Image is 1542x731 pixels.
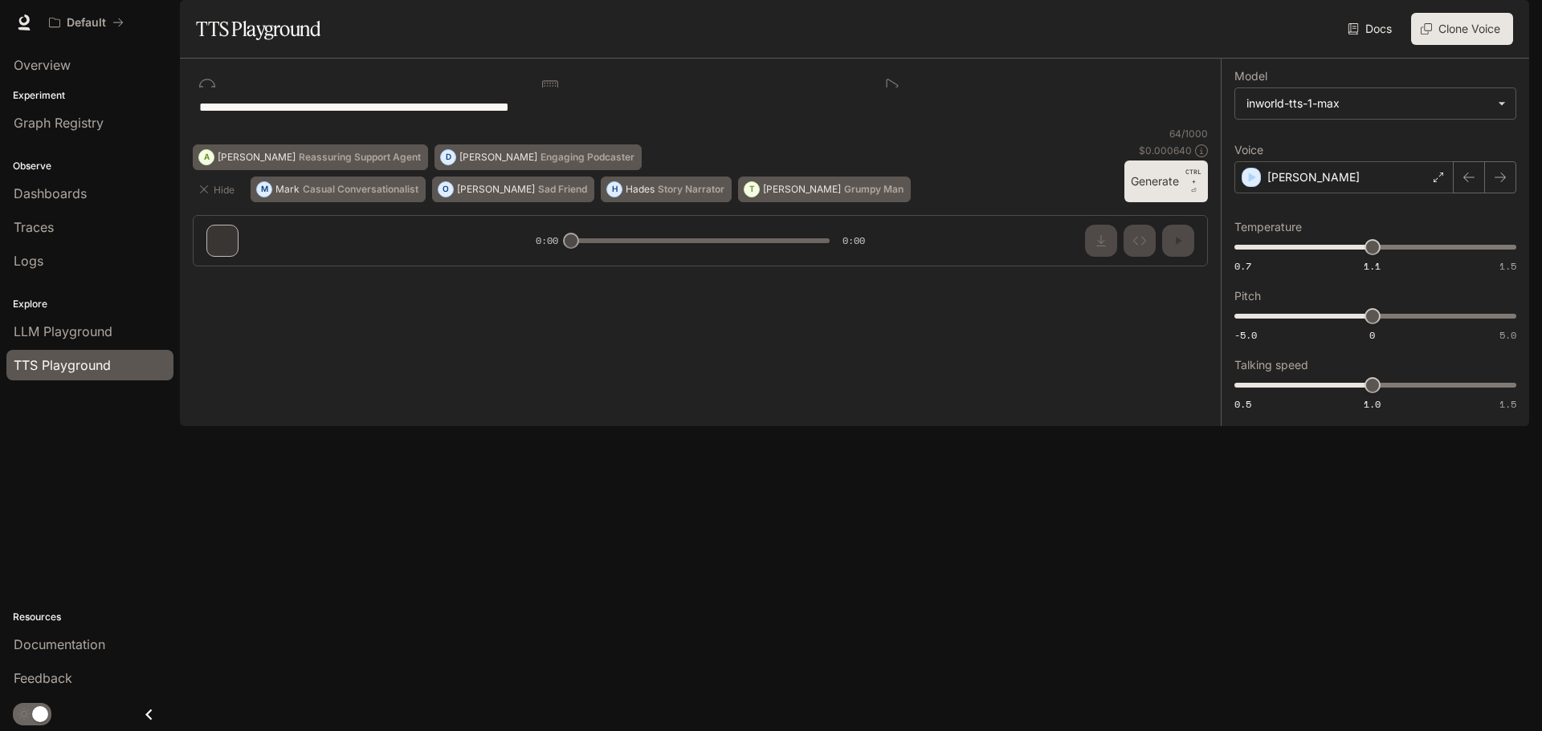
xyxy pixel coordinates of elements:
p: Story Narrator [658,185,724,194]
div: M [257,177,271,202]
span: 1.1 [1364,259,1381,273]
button: A[PERSON_NAME]Reassuring Support Agent [193,144,428,170]
p: Engaging Podcaster [541,152,634,162]
button: GenerateCTRL +⏎ [1124,160,1208,202]
p: Hades [626,185,655,194]
button: O[PERSON_NAME]Sad Friend [432,177,594,202]
p: Reassuring Support Agent [299,152,421,162]
div: inworld-tts-1-max [1235,88,1515,119]
p: [PERSON_NAME] [459,152,537,162]
p: Talking speed [1234,359,1308,371]
span: 1.5 [1499,259,1516,273]
a: Docs [1344,13,1398,45]
button: D[PERSON_NAME]Engaging Podcaster [434,144,642,170]
p: Sad Friend [538,185,587,194]
p: Casual Conversationalist [303,185,418,194]
p: Mark [275,185,300,194]
p: CTRL + [1185,167,1201,186]
p: Default [67,16,106,30]
button: Hide [193,177,244,202]
p: [PERSON_NAME] [763,185,841,194]
p: [PERSON_NAME] [457,185,535,194]
p: ⏎ [1185,167,1201,196]
span: 0.5 [1234,397,1251,411]
span: -5.0 [1234,328,1257,342]
p: 64 / 1000 [1169,127,1208,140]
button: T[PERSON_NAME]Grumpy Man [738,177,911,202]
p: Pitch [1234,290,1261,302]
p: Grumpy Man [844,185,904,194]
div: T [744,177,759,202]
div: H [607,177,622,202]
p: [PERSON_NAME] [1267,169,1360,185]
div: D [441,144,455,170]
h1: TTS Playground [196,13,320,45]
p: $ 0.000640 [1139,144,1192,157]
span: 0 [1369,328,1375,342]
span: 0.7 [1234,259,1251,273]
span: 5.0 [1499,328,1516,342]
div: inworld-tts-1-max [1246,95,1490,112]
span: 1.5 [1499,397,1516,411]
p: [PERSON_NAME] [218,152,296,162]
button: Clone Voice [1411,13,1513,45]
button: HHadesStory Narrator [601,177,732,202]
button: MMarkCasual Conversationalist [251,177,426,202]
p: Voice [1234,144,1263,156]
p: Temperature [1234,221,1302,233]
div: O [439,177,453,202]
button: All workspaces [42,6,131,39]
span: 1.0 [1364,397,1381,411]
p: Model [1234,71,1267,82]
div: A [199,144,214,170]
